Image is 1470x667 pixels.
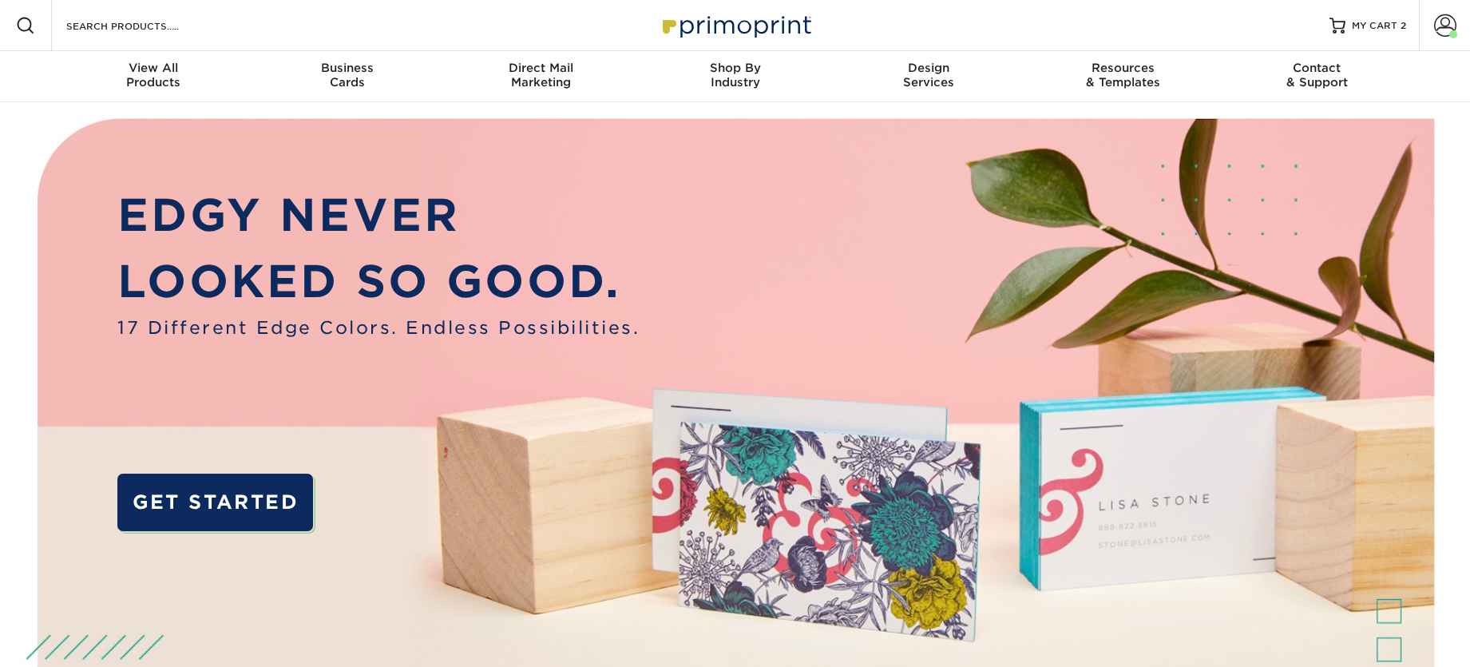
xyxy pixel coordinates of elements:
span: Shop By [638,61,832,75]
span: Contact [1220,61,1414,75]
input: SEARCH PRODUCTS..... [65,16,220,35]
a: Shop ByIndustry [638,51,832,102]
a: View AllProducts [57,51,251,102]
a: GET STARTED [117,474,313,532]
a: Contact& Support [1220,51,1414,102]
p: LOOKED SO GOOD. [117,248,640,315]
div: Industry [638,61,832,89]
div: Marketing [444,61,638,89]
a: Resources& Templates [1026,51,1220,102]
a: Direct MailMarketing [444,51,638,102]
div: & Templates [1026,61,1220,89]
a: BusinessCards [250,51,444,102]
span: Business [250,61,444,75]
p: EDGY NEVER [117,182,640,248]
span: 2 [1401,20,1406,31]
span: Resources [1026,61,1220,75]
div: Products [57,61,251,89]
span: Direct Mail [444,61,638,75]
div: Cards [250,61,444,89]
a: DesignServices [832,51,1026,102]
span: View All [57,61,251,75]
span: 17 Different Edge Colors. Endless Possibilities. [117,315,640,341]
img: Primoprint [656,8,815,42]
div: Services [832,61,1026,89]
div: & Support [1220,61,1414,89]
span: MY CART [1352,19,1397,33]
span: Design [832,61,1026,75]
